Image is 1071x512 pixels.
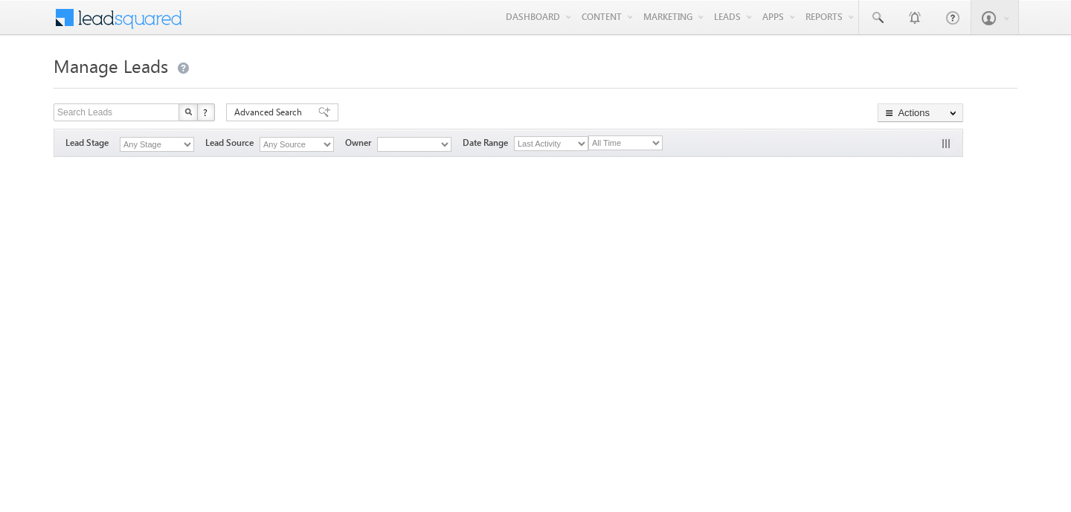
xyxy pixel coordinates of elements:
button: ? [197,103,215,121]
span: Owner [345,136,377,150]
img: Search [184,108,192,115]
button: Actions [878,103,963,122]
span: Manage Leads [54,54,168,77]
span: Advanced Search [234,106,306,119]
span: ? [203,106,210,118]
span: Date Range [463,136,514,150]
span: Lead Source [205,136,260,150]
span: Lead Stage [65,136,120,150]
